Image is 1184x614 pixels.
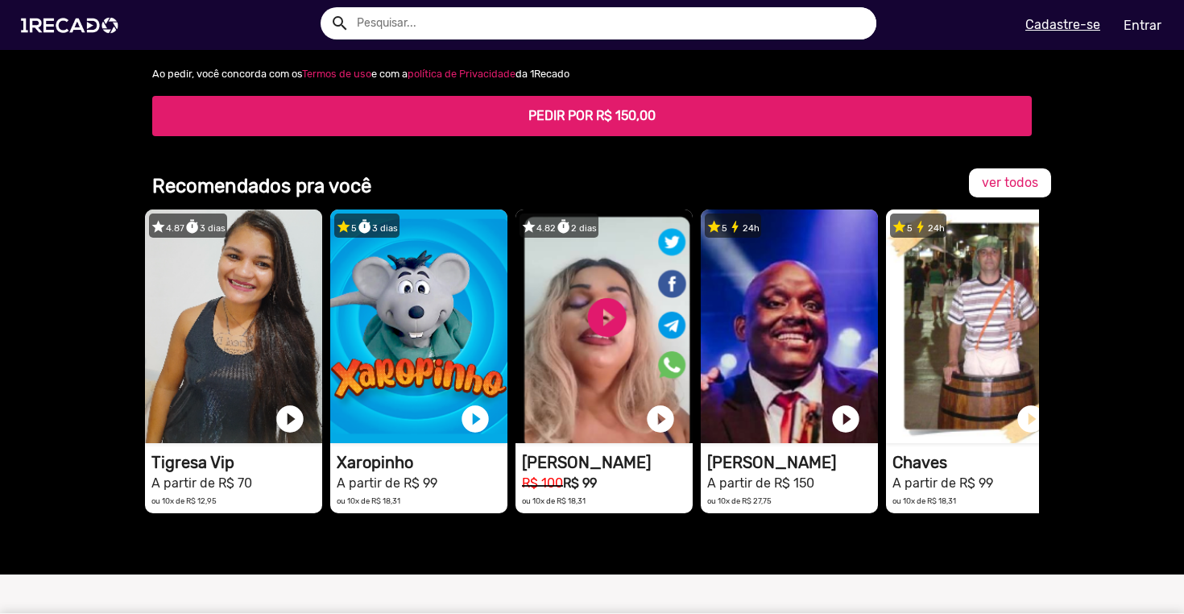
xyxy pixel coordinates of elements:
[337,475,437,491] small: A partir de R$ 99
[274,403,306,435] a: play_circle_filled
[330,14,350,33] mat-icon: Example home icon
[707,496,772,505] small: ou 10x de R$ 27,75
[151,475,252,491] small: A partir de R$ 70
[330,210,507,443] video: 1RECADO vídeos dedicados para fãs e empresas
[982,175,1038,190] span: ver todos
[337,453,507,472] h1: Xaropinho
[152,175,371,197] b: Recomendados pra você
[515,210,693,443] video: 1RECADO vídeos dedicados para fãs e empresas
[644,403,677,435] a: play_circle_filled
[408,68,515,80] a: política de Privacidade
[1025,17,1100,32] u: Cadastre-se
[522,453,693,472] h1: [PERSON_NAME]
[522,475,563,491] small: R$ 100
[563,475,597,491] b: R$ 99
[528,108,656,123] b: PEDIR POR R$ 150,00
[522,496,586,505] small: ou 10x de R$ 18,31
[151,496,217,505] small: ou 10x de R$ 12,95
[151,453,322,472] h1: Tigresa Vip
[707,475,814,491] small: A partir de R$ 150
[1113,11,1172,39] a: Entrar
[701,210,878,443] video: 1RECADO vídeos dedicados para fãs e empresas
[892,475,993,491] small: A partir de R$ 99
[892,496,956,505] small: ou 10x de R$ 18,31
[459,403,491,435] a: play_circle_filled
[302,68,371,80] a: Termos de uso
[345,7,876,39] input: Pesquisar...
[145,210,322,443] video: 1RECADO vídeos dedicados para fãs e empresas
[152,96,1032,136] button: PEDIR POR R$ 150,00
[886,210,1063,443] video: 1RECADO vídeos dedicados para fãs e empresas
[830,403,862,435] a: play_circle_filled
[325,8,353,36] button: Example home icon
[337,496,400,505] small: ou 10x de R$ 18,31
[892,453,1063,472] h1: Chaves
[152,68,569,80] span: Ao pedir, você concorda com os e com a da 1Recado
[707,453,878,472] h1: [PERSON_NAME]
[1015,403,1047,435] a: play_circle_filled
